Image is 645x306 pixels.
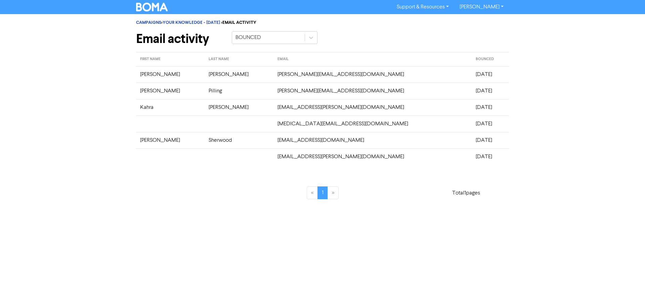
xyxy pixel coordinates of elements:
iframe: Chat Widget [611,274,645,306]
td: Kahra [136,99,205,116]
td: [EMAIL_ADDRESS][DOMAIN_NAME] [273,132,472,148]
td: [MEDICAL_DATA][EMAIL_ADDRESS][DOMAIN_NAME] [273,116,472,132]
th: LAST NAME [205,52,273,67]
td: [DATE] [472,66,509,83]
h1: Email activity [136,31,222,47]
td: [EMAIL_ADDRESS][PERSON_NAME][DOMAIN_NAME] [273,148,472,165]
td: Pilling [205,83,273,99]
a: [PERSON_NAME] [454,2,509,12]
td: Sherwood [205,132,273,148]
td: [PERSON_NAME][EMAIL_ADDRESS][DOMAIN_NAME] [273,66,472,83]
p: Total 1 pages [452,189,480,197]
img: BOMA Logo [136,3,168,11]
td: [DATE] [472,99,509,116]
td: [PERSON_NAME] [136,132,205,148]
th: BOUNCED [472,52,509,67]
td: [PERSON_NAME][EMAIL_ADDRESS][DOMAIN_NAME] [273,83,472,99]
td: [PERSON_NAME] [205,99,273,116]
th: EMAIL [273,52,472,67]
div: > > EMAIL ACTIVITY [136,19,509,26]
td: [EMAIL_ADDRESS][PERSON_NAME][DOMAIN_NAME] [273,99,472,116]
div: BOUNCED [235,34,261,42]
td: [DATE] [472,148,509,165]
td: [DATE] [472,83,509,99]
a: YOUR KNOWLEDGE - [DATE] [163,20,220,25]
a: CAMPAIGNS [136,20,161,25]
a: Support & Resources [391,2,454,12]
a: Page 1 is your current page [317,186,328,199]
td: [PERSON_NAME] [205,66,273,83]
td: [DATE] [472,132,509,148]
th: FIRST NAME [136,52,205,67]
td: [PERSON_NAME] [136,83,205,99]
td: [PERSON_NAME] [136,66,205,83]
td: [DATE] [472,116,509,132]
